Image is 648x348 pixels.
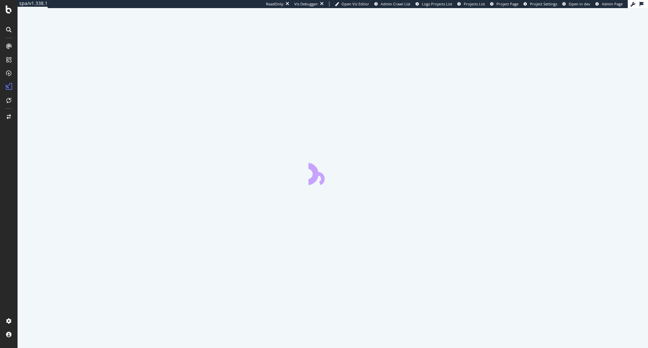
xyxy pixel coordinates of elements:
[335,1,369,7] a: Open Viz Editor
[374,1,410,7] a: Admin Crawl List
[569,1,590,6] span: Open in dev
[496,1,518,6] span: Project Page
[595,1,623,7] a: Admin Page
[464,1,485,6] span: Projects List
[457,1,485,7] a: Projects List
[266,1,284,7] div: ReadOnly:
[342,1,369,6] span: Open Viz Editor
[308,161,357,185] div: animation
[562,1,590,7] a: Open in dev
[530,1,557,6] span: Project Settings
[381,1,410,6] span: Admin Crawl List
[422,1,452,6] span: Logs Projects List
[523,1,557,7] a: Project Settings
[602,1,623,6] span: Admin Page
[294,1,319,7] div: Viz Debugger:
[490,1,518,7] a: Project Page
[415,1,452,7] a: Logs Projects List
